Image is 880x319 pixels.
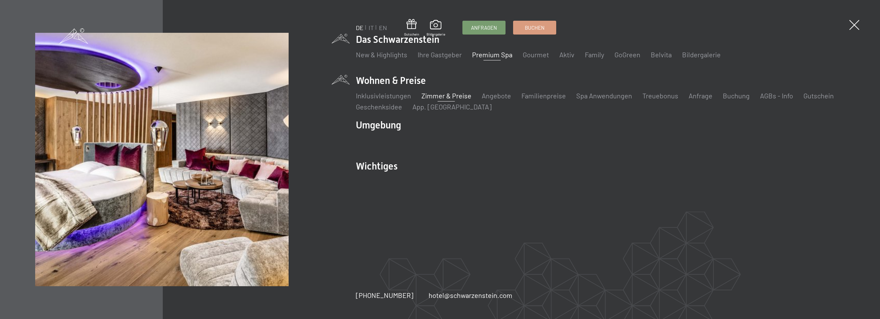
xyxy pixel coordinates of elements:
[356,290,413,300] a: [PHONE_NUMBER]
[651,50,672,59] a: Belvita
[356,50,407,59] a: New & Highlights
[379,24,387,31] a: EN
[356,291,413,299] span: [PHONE_NUMBER]
[523,50,549,59] a: Gourmet
[525,24,544,31] span: Buchen
[429,290,512,300] a: hotel@schwarzenstein.com
[521,91,566,100] a: Familienpreise
[356,24,363,31] a: DE
[472,50,512,59] a: Premium Spa
[369,24,374,31] a: IT
[427,20,445,37] a: Bildergalerie
[585,50,604,59] a: Family
[421,91,471,100] a: Zimmer & Preise
[356,103,402,111] a: Geschenksidee
[559,50,574,59] a: Aktiv
[513,21,556,34] a: Buchen
[356,91,411,100] a: Inklusivleistungen
[404,19,419,37] a: Gutschein
[427,32,445,37] span: Bildergalerie
[760,91,793,100] a: AGBs - Info
[682,50,721,59] a: Bildergalerie
[482,91,511,100] a: Angebote
[614,50,640,59] a: GoGreen
[642,91,678,100] a: Treuebonus
[404,32,419,37] span: Gutschein
[689,91,712,100] a: Anfrage
[723,91,750,100] a: Buchung
[576,91,632,100] a: Spa Anwendungen
[463,21,505,34] a: Anfragen
[412,103,492,111] a: App. [GEOGRAPHIC_DATA]
[803,91,834,100] a: Gutschein
[418,50,462,59] a: Ihre Gastgeber
[471,24,497,31] span: Anfragen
